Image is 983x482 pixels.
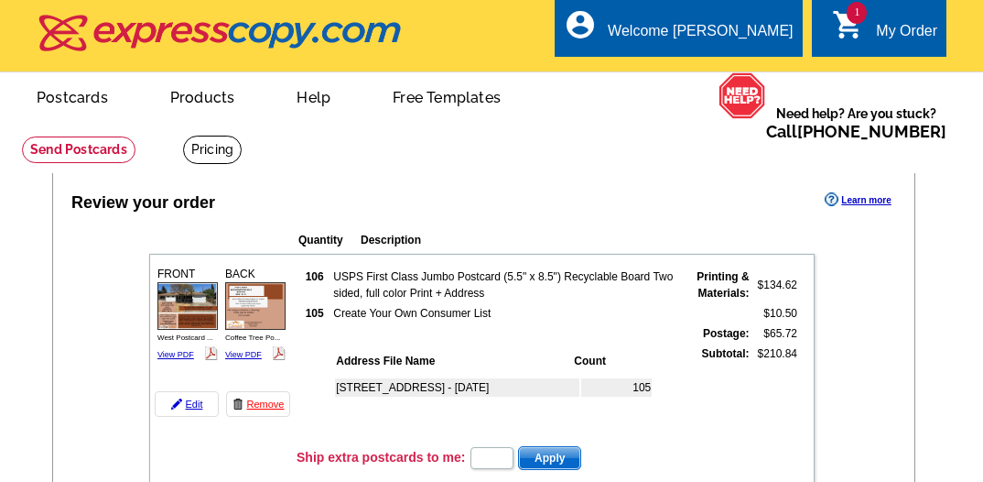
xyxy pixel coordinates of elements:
[752,345,798,440] td: $210.84
[703,327,750,340] strong: Postage:
[825,192,891,207] a: Learn more
[157,334,213,342] span: West Postcard ...
[297,231,358,249] th: Quantity
[332,268,677,302] td: USPS First Class Jumbo Postcard (5.5" x 8.5") Recyclable Board Two sided, full color Print + Address
[608,23,793,49] div: Welcome [PERSON_NAME]
[752,268,798,302] td: $134.62
[141,74,265,117] a: Products
[306,270,324,283] strong: 106
[157,350,194,359] a: View PDF
[71,191,215,215] div: Review your order
[225,334,280,342] span: Coffee Tree Po...
[752,304,798,323] td: $10.50
[335,378,579,397] td: [STREET_ADDRESS] - [DATE]
[564,8,597,41] i: account_circle
[766,122,946,141] span: Call
[225,282,286,329] img: small-thumb.jpg
[232,399,243,410] img: trashcan-icon.gif
[363,74,530,117] a: Free Templates
[272,346,286,360] img: pdf_logo.png
[306,307,324,320] strong: 105
[267,74,360,117] a: Help
[832,8,865,41] i: shopping_cart
[797,122,946,141] a: [PHONE_NUMBER]
[752,324,798,343] td: $65.72
[155,263,221,365] div: FRONT
[718,72,766,119] img: help
[7,74,137,117] a: Postcards
[766,104,946,141] span: Need help? Are you stuck?
[335,352,571,370] th: Address File Name
[222,263,288,365] div: BACK
[360,231,695,249] th: Description
[832,20,937,43] a: 1 shopping_cart My Order
[573,352,652,370] th: Count
[702,347,750,360] strong: Subtotal:
[697,270,749,300] strong: Printing & Materials:
[847,2,867,24] span: 1
[157,282,218,329] img: small-thumb.jpg
[297,449,465,466] h3: Ship extra postcards to me:
[581,378,652,397] td: 105
[519,447,580,469] span: Apply
[204,346,218,360] img: pdf_logo.png
[171,399,182,410] img: pencil-icon.gif
[155,391,219,417] a: Edit
[332,304,677,323] td: Create Your Own Consumer List
[518,446,581,470] button: Apply
[226,391,290,417] a: Remove
[225,350,262,359] a: View PDF
[876,23,937,49] div: My Order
